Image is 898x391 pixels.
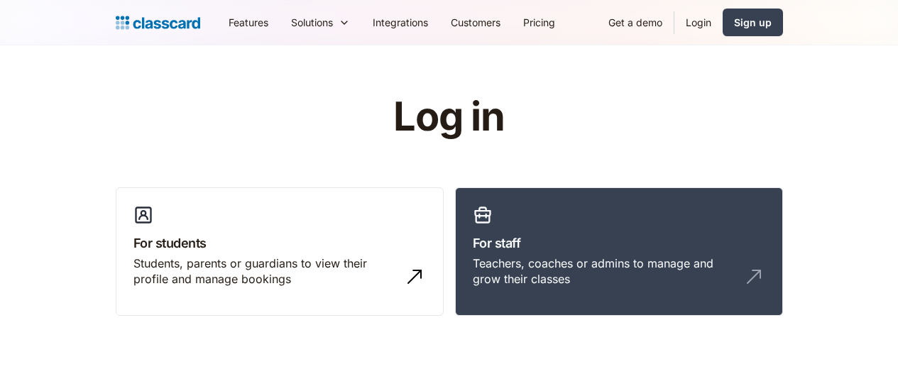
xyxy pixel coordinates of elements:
[133,255,398,287] div: Students, parents or guardians to view their profile and manage bookings
[473,255,737,287] div: Teachers, coaches or admins to manage and grow their classes
[674,6,723,38] a: Login
[116,187,444,316] a: For studentsStudents, parents or guardians to view their profile and manage bookings
[280,6,361,38] div: Solutions
[734,15,772,30] div: Sign up
[455,187,783,316] a: For staffTeachers, coaches or admins to manage and grow their classes
[439,6,512,38] a: Customers
[512,6,566,38] a: Pricing
[597,6,674,38] a: Get a demo
[361,6,439,38] a: Integrations
[217,6,280,38] a: Features
[291,15,333,30] div: Solutions
[723,9,783,36] a: Sign up
[116,13,200,33] a: Logo
[224,95,674,139] h1: Log in
[133,233,426,253] h3: For students
[473,233,765,253] h3: For staff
